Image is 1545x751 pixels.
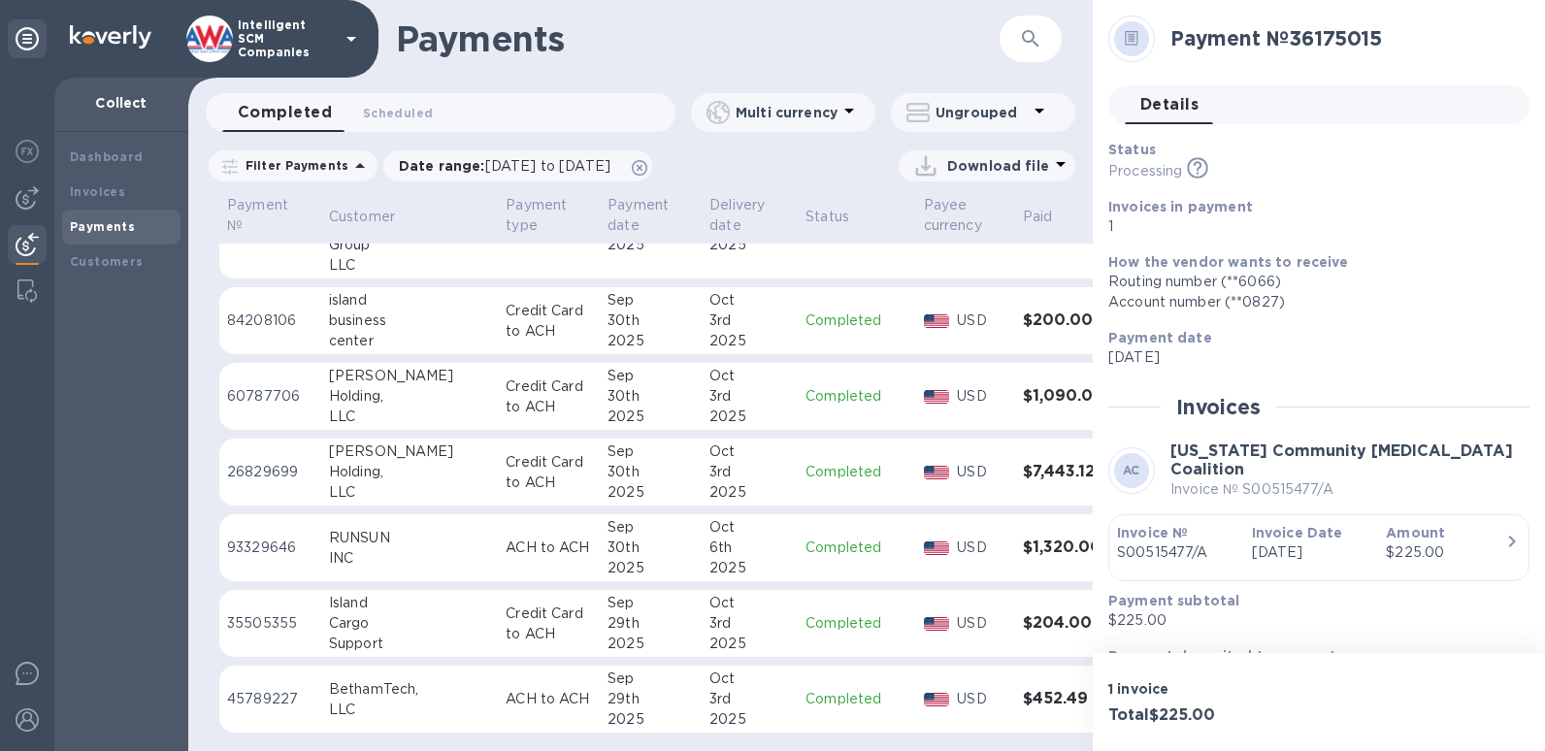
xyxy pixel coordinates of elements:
div: 2025 [709,407,790,427]
div: 3rd [709,462,790,482]
div: 3rd [709,613,790,634]
b: Payment deposited to account [1108,648,1336,664]
p: Customer [329,207,395,227]
div: Sep [608,441,694,462]
p: USD [957,462,1006,482]
p: Credit Card to ACH [506,376,592,417]
div: LLC [329,482,490,503]
div: Oct [709,441,790,462]
img: USD [924,541,950,555]
p: Paid [1023,207,1053,227]
b: Invoice Date [1252,525,1343,540]
p: Credit Card to ACH [506,452,592,493]
div: Oct [709,593,790,613]
p: 93329646 [227,538,313,558]
p: Completed [805,689,908,709]
div: RUNSUN [329,528,490,548]
h3: $200.00 [1023,311,1109,330]
p: Payment date [608,195,669,236]
img: USD [924,314,950,328]
span: Payment type [506,195,592,236]
span: Payee currency [924,195,1007,236]
div: Sep [608,669,694,689]
p: Completed [805,462,908,482]
div: 2025 [608,235,694,255]
p: 1 invoice [1108,679,1311,699]
div: 2025 [608,558,694,578]
div: 2025 [608,482,694,503]
div: 2025 [608,407,694,427]
b: Status [1108,142,1156,157]
span: Customer [329,207,420,227]
p: Payment № [227,195,288,236]
span: Payment № [227,195,313,236]
img: Foreign exchange [16,140,39,163]
div: 2025 [608,331,694,351]
div: Holding, [329,462,490,482]
b: Payment date [1108,330,1212,345]
div: LLC [329,255,490,276]
span: [DATE] to [DATE] [485,158,610,174]
p: ACH to ACH [506,689,592,709]
div: Routing number (**6066) [1108,272,1514,292]
p: Completed [805,613,908,634]
div: Oct [709,517,790,538]
p: Processing [1108,161,1182,181]
h3: $1,320.00 [1023,539,1109,557]
h3: $452.49 [1023,690,1109,708]
div: 2025 [608,634,694,654]
b: Dashboard [70,149,144,164]
p: 1 [1108,216,1514,237]
div: 30th [608,538,694,558]
div: 30th [608,386,694,407]
div: LLC [329,700,490,720]
div: Sep [608,593,694,613]
img: Logo [70,25,151,49]
p: Collect [70,93,173,113]
button: Invoice №S00515477/AInvoice Date[DATE]Amount$225.00 [1108,514,1529,581]
p: 60787706 [227,386,313,407]
img: USD [924,617,950,631]
div: Island [329,593,490,613]
div: $225.00 [1386,542,1505,563]
b: Invoices [70,184,125,199]
p: USD [957,689,1006,709]
p: [DATE] [1252,542,1371,563]
h2: Payment № 36175015 [1170,26,1514,50]
p: Multi currency [736,103,838,122]
div: Date range:[DATE] to [DATE] [383,150,652,181]
div: 30th [608,462,694,482]
span: Payment date [608,195,694,236]
p: 26829699 [227,462,313,482]
div: island [329,290,490,310]
div: Sep [608,290,694,310]
div: 6th [709,538,790,558]
div: [PERSON_NAME] [329,366,490,386]
p: S00515477/A [1117,542,1236,563]
b: Invoice № [1117,525,1188,540]
span: Paid [1023,207,1078,227]
p: Filter Payments [238,157,348,174]
div: 2025 [608,709,694,730]
p: Intelligent SCM Companies [238,18,335,59]
h2: Invoices [1176,395,1261,419]
div: business [329,310,490,331]
div: Group [329,235,490,255]
p: Completed [805,310,908,331]
span: Status [805,207,874,227]
p: Credit Card to ACH [506,604,592,644]
h3: $7,443.12 [1023,463,1109,481]
p: Payment type [506,195,567,236]
p: Completed [805,386,908,407]
div: INC [329,548,490,569]
div: Sep [608,517,694,538]
div: 2025 [709,709,790,730]
div: 30th [608,310,694,331]
span: Scheduled [363,103,433,123]
div: 2025 [709,482,790,503]
img: USD [924,693,950,706]
h3: Total $225.00 [1108,706,1311,725]
p: Status [805,207,849,227]
div: Oct [709,366,790,386]
p: $225.00 [1108,610,1514,631]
